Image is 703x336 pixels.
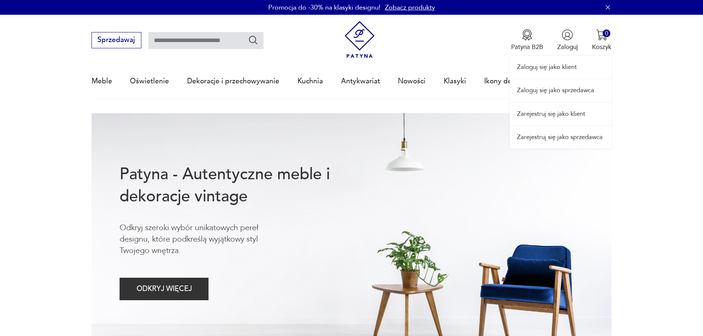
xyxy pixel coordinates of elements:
button: ODKRYJ WIĘCEJ [120,278,209,300]
p: Promocja do -30% na klasyki designu! [268,3,380,12]
a: Kuchnia [297,64,323,98]
img: Patyna - sklep z meblami i dekoracjami vintage [341,21,378,58]
p: Odkryj szeroki wybór unikatowych pereł designu, które podkreślą wyjątkowy styl Twojego wnętrza. [120,222,288,257]
a: Zarejestruj się jako klient [510,103,611,125]
button: Szukaj [248,35,259,45]
a: Klasyki [444,64,466,98]
a: Zobacz produkty [385,3,435,12]
a: Oświetlenie [130,64,169,98]
a: Dekoracje i przechowywanie [187,64,279,98]
a: Meble [92,64,112,98]
a: Sprzedawaj [92,38,141,44]
h1: Patyna - Autentyczne meble i dekoracje vintage [120,163,359,208]
a: Zaloguj się jako klient [510,56,611,79]
a: Zarejestruj się jako sprzedawca [510,126,611,149]
button: Sprzedawaj [92,32,141,48]
a: ODKRYJ WIĘCEJ [120,287,209,292]
a: Antykwariat [341,64,380,98]
a: Ikony designu [484,64,530,98]
a: Zaloguj się jako sprzedawca [510,79,611,102]
a: Nowości [398,64,425,98]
